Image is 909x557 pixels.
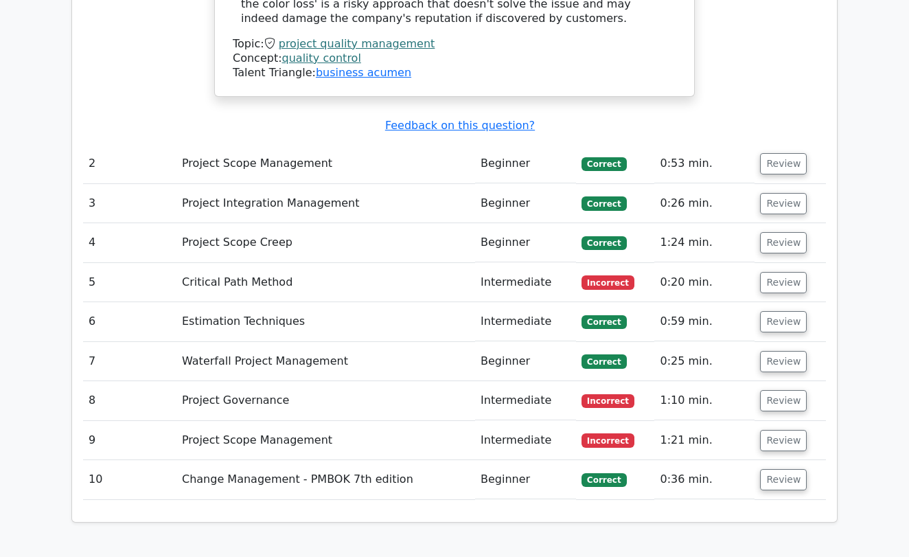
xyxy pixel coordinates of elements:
[475,263,576,302] td: Intermediate
[233,37,676,52] div: Topic:
[176,302,475,341] td: Estimation Techniques
[475,342,576,381] td: Beginner
[760,311,807,332] button: Review
[83,302,176,341] td: 6
[83,263,176,302] td: 5
[233,52,676,66] div: Concept:
[582,354,626,368] span: Correct
[233,37,676,80] div: Talent Triangle:
[760,430,807,451] button: Review
[760,193,807,214] button: Review
[654,302,755,341] td: 0:59 min.
[83,144,176,183] td: 2
[475,184,576,223] td: Beginner
[760,390,807,411] button: Review
[760,272,807,293] button: Review
[760,232,807,253] button: Review
[654,342,755,381] td: 0:25 min.
[654,381,755,420] td: 1:10 min.
[279,37,435,50] a: project quality management
[582,473,626,487] span: Correct
[83,223,176,262] td: 4
[385,119,535,132] a: Feedback on this question?
[582,196,626,210] span: Correct
[582,394,634,408] span: Incorrect
[475,421,576,460] td: Intermediate
[654,421,755,460] td: 1:21 min.
[654,184,755,223] td: 0:26 min.
[475,381,576,420] td: Intermediate
[176,223,475,262] td: Project Scope Creep
[760,351,807,372] button: Review
[83,421,176,460] td: 9
[176,381,475,420] td: Project Governance
[475,302,576,341] td: Intermediate
[654,460,755,499] td: 0:36 min.
[176,342,475,381] td: Waterfall Project Management
[176,460,475,499] td: Change Management - PMBOK 7th edition
[83,184,176,223] td: 3
[582,157,626,171] span: Correct
[582,275,634,289] span: Incorrect
[83,342,176,381] td: 7
[176,144,475,183] td: Project Scope Management
[654,144,755,183] td: 0:53 min.
[176,184,475,223] td: Project Integration Management
[176,263,475,302] td: Critical Path Method
[654,263,755,302] td: 0:20 min.
[475,144,576,183] td: Beginner
[176,421,475,460] td: Project Scope Management
[582,236,626,250] span: Correct
[582,315,626,329] span: Correct
[83,381,176,420] td: 8
[83,460,176,499] td: 10
[475,223,576,262] td: Beginner
[316,66,411,79] a: business acumen
[654,223,755,262] td: 1:24 min.
[760,469,807,490] button: Review
[582,433,634,447] span: Incorrect
[475,460,576,499] td: Beginner
[282,52,361,65] a: quality control
[760,153,807,174] button: Review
